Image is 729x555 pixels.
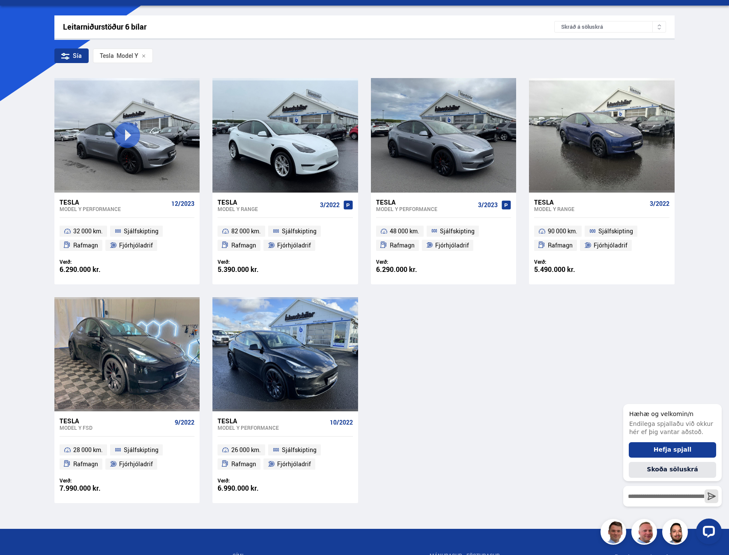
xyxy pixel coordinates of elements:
span: Sjálfskipting [282,226,317,236]
div: Tesla [376,198,475,206]
div: 5.490.000 kr. [534,266,602,273]
div: Verð: [218,477,285,484]
div: Verð: [534,259,602,265]
span: 3/2022 [320,202,340,208]
span: 48 000 km. [390,226,419,236]
span: Rafmagn [73,459,98,469]
span: Rafmagn [73,240,98,250]
a: Tesla Model Y PERFORMANCE 12/2023 32 000 km. Sjálfskipting Rafmagn Fjórhjóladrif Verð: 6.290.000 kr. [54,193,200,284]
span: Sjálfskipting [282,445,317,455]
span: 9/2022 [175,419,194,426]
div: Model Y PERFORMANCE [218,425,326,431]
span: Sjálfskipting [124,445,158,455]
div: Model Y RANGE [534,206,646,212]
div: Tesla [60,198,168,206]
a: Tesla Model Y PERFORMANCE 10/2022 26 000 km. Sjálfskipting Rafmagn Fjórhjóladrif Verð: 6.990.000 kr. [212,411,358,503]
span: Fjórhjóladrif [277,240,311,250]
div: 6.290.000 kr. [376,266,444,273]
div: Tesla [100,52,114,59]
div: Verð: [60,259,127,265]
div: Verð: [376,259,444,265]
a: Tesla Model Y PERFORMANCE 3/2023 48 000 km. Sjálfskipting Rafmagn Fjórhjóladrif Verð: 6.290.000 kr. [371,193,516,284]
span: Sjálfskipting [124,226,158,236]
span: 90 000 km. [548,226,577,236]
div: 6.290.000 kr. [60,266,127,273]
div: 5.390.000 kr. [218,266,285,273]
div: Model Y RANGE [218,206,316,212]
div: Tesla [218,417,326,425]
span: 12/2023 [171,200,194,207]
span: 28 000 km. [73,445,103,455]
div: Verð: [60,477,127,484]
span: Fjórhjóladrif [119,459,153,469]
div: Model Y PERFORMANCE [376,206,475,212]
span: Rafmagn [548,240,573,250]
div: Model Y FSD [60,425,171,431]
span: 3/2023 [478,202,498,208]
span: Fjórhjóladrif [119,240,153,250]
span: 32 000 km. [73,226,103,236]
span: Model Y [100,52,138,59]
span: Rafmagn [390,240,415,250]
span: Rafmagn [231,459,256,469]
span: 82 000 km. [231,226,261,236]
span: Fjórhjóladrif [594,240,627,250]
span: Fjórhjóladrif [277,459,311,469]
img: FbJEzSuNWCJXmdc-.webp [602,520,627,546]
span: Rafmagn [231,240,256,250]
a: Tesla Model Y FSD 9/2022 28 000 km. Sjálfskipting Rafmagn Fjórhjóladrif Verð: 7.990.000 kr. [54,411,200,503]
iframe: LiveChat chat widget [616,389,725,551]
span: Fjórhjóladrif [435,240,469,250]
span: 26 000 km. [231,445,261,455]
div: Model Y PERFORMANCE [60,206,168,212]
div: Leitarniðurstöður 6 bílar [63,22,554,31]
a: Tesla Model Y RANGE 3/2022 90 000 km. Sjálfskipting Rafmagn Fjórhjóladrif Verð: 5.490.000 kr. [529,193,674,284]
span: 3/2022 [650,200,669,207]
div: 7.990.000 kr. [60,485,127,492]
span: Sjálfskipting [598,226,633,236]
span: 10/2022 [330,419,353,426]
span: Sjálfskipting [440,226,475,236]
div: Tesla [218,198,316,206]
div: 6.990.000 kr. [218,485,285,492]
div: Verð: [218,259,285,265]
div: Skráð á söluskrá [554,21,666,33]
div: Tesla [534,198,646,206]
a: Tesla Model Y RANGE 3/2022 82 000 km. Sjálfskipting Rafmagn Fjórhjóladrif Verð: 5.390.000 kr. [212,193,358,284]
div: Sía [54,48,89,63]
div: Tesla [60,417,171,425]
